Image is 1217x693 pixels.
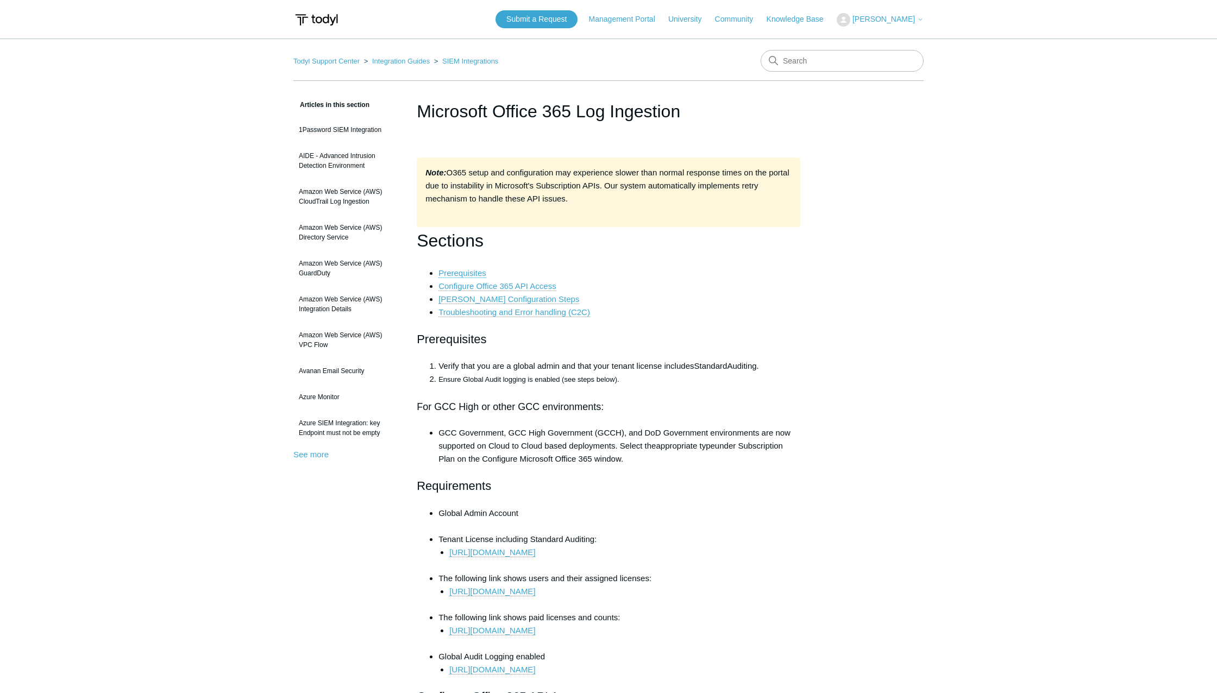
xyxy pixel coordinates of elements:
[293,57,360,65] a: Todyl Support Center
[852,15,915,23] span: [PERSON_NAME]
[438,611,800,650] li: The following link shows paid licenses and counts:
[417,476,800,495] h2: Requirements
[495,10,578,28] a: Submit a Request
[438,268,486,278] a: Prerequisites
[438,650,800,676] li: Global Audit Logging enabled
[837,13,924,27] button: [PERSON_NAME]
[293,253,400,283] a: Amazon Web Service (AWS) GuardDuty
[293,217,400,248] a: Amazon Web Service (AWS) Directory Service
[438,361,694,370] span: Verify that you are a global admin and that your tenant license includes
[656,441,714,450] span: appropriate type
[438,294,579,304] a: [PERSON_NAME] Configuration Steps
[432,57,499,65] li: SIEM Integrations
[761,50,924,72] input: Search
[372,57,430,65] a: Integration Guides
[293,101,369,109] span: Articles in this section
[417,98,800,124] h1: Microsoft Office 365 Log Ingestion
[293,181,400,212] a: Amazon Web Service (AWS) CloudTrail Log Ingestion
[293,387,400,407] a: Azure Monitor
[449,626,535,635] a: [URL][DOMAIN_NAME]
[438,572,800,611] li: The following link shows users and their assigned licenses:
[293,413,400,443] a: Azure SIEM Integration: key Endpoint must not be empty
[293,289,400,319] a: Amazon Web Service (AWS) Integration Details
[715,14,764,25] a: Community
[293,450,329,459] a: See more
[449,547,535,557] a: [URL][DOMAIN_NAME]
[694,361,727,370] span: Standard
[417,157,800,227] div: O365 setup and configuration may experience slower than normal response times on the portal due t...
[293,146,400,176] a: AIDE - Advanced Intrusion Detection Environment
[442,57,498,65] a: SIEM Integrations
[438,507,800,533] li: Global Admin Account
[293,325,400,355] a: Amazon Web Service (AWS) VPC Flow
[293,57,362,65] li: Todyl Support Center
[417,401,604,412] span: For GCC High or other GCC environments:
[589,14,666,25] a: Management Portal
[449,665,535,675] a: [URL][DOMAIN_NAME]
[438,281,556,291] a: Configure Office 365 API Access
[727,361,756,370] span: Auditing
[417,330,800,349] h2: Prerequisites
[449,587,535,596] a: [URL][DOMAIN_NAME]
[438,533,800,572] li: Tenant License including Standard Auditing:
[417,227,800,255] h1: Sections
[757,361,759,370] span: .
[293,361,400,381] a: Avanan Email Security
[425,168,446,177] strong: Note:
[767,14,835,25] a: Knowledge Base
[438,375,619,383] span: Ensure Global Audit logging is enabled (see steps below).
[438,307,590,317] a: Troubleshooting and Error handling (C2C)
[668,14,712,25] a: University
[293,119,400,140] a: 1Password SIEM Integration
[438,428,791,450] span: GCC Government, GCC High Government (GCCH), and DoD Government environments are now supported on ...
[293,10,340,30] img: Todyl Support Center Help Center home page
[362,57,432,65] li: Integration Guides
